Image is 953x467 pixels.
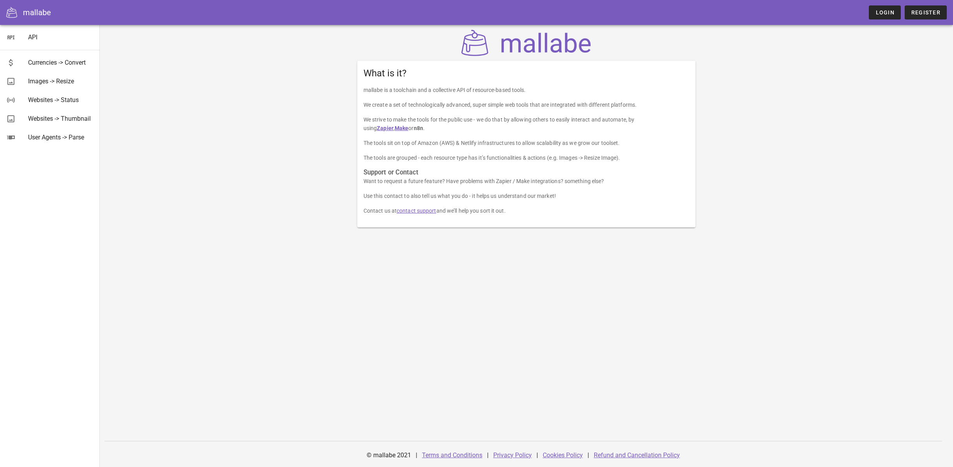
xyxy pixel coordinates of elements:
img: mallabe Logo [459,30,593,56]
div: User Agents -> Parse [28,134,94,141]
div: Websites -> Thumbnail [28,115,94,122]
strong: n8n [414,125,423,131]
p: We create a set of technologically advanced, super simple web tools that are integrated with diff... [364,100,690,109]
p: The tools sit on top of Amazon (AWS) & Netlify infrastructures to allow scalability as we grow ou... [364,139,690,147]
div: Currencies -> Convert [28,59,94,66]
div: API [28,33,94,41]
p: The tools are grouped - each resource type has it’s functionalities & actions (e.g. Images -> Res... [364,153,690,162]
div: | [416,446,417,465]
p: Want to request a future feature? Have problems with Zapier / Make integrations? something else? [364,177,690,185]
a: Terms and Conditions [422,451,482,459]
div: What is it? [357,61,696,86]
div: mallabe [23,7,51,18]
a: Login [869,5,900,19]
span: Login [875,9,894,16]
p: mallabe is a toolchain and a collective API of resource-based tools. [364,86,690,94]
div: Websites -> Status [28,96,94,104]
p: We strive to make the tools for the public use - we do that by allowing others to easily interact... [364,115,690,132]
span: Register [911,9,941,16]
a: Make [395,125,408,131]
a: contact support [397,208,436,214]
a: Refund and Cancellation Policy [594,451,680,459]
a: Privacy Policy [493,451,532,459]
a: Zapier [377,125,394,131]
p: Use this contact to also tell us what you do - it helps us understand our market! [364,192,690,200]
a: Register [905,5,947,19]
div: | [537,446,538,465]
div: | [487,446,489,465]
div: © mallabe 2021 [362,446,416,465]
a: Cookies Policy [543,451,583,459]
div: | [588,446,589,465]
div: Images -> Resize [28,78,94,85]
p: Contact us at and we’ll help you sort it out. [364,206,690,215]
h3: Support or Contact [364,168,690,177]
